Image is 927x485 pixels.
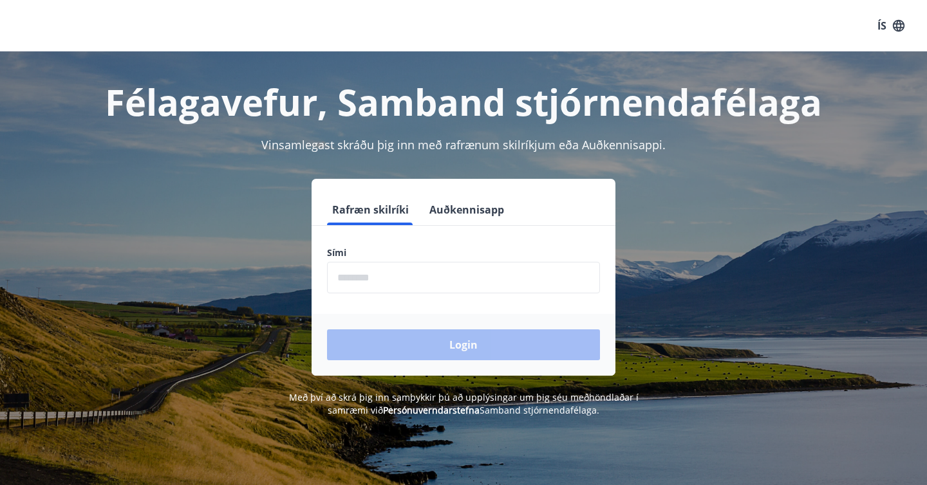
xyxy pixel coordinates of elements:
[289,391,639,416] span: Með því að skrá þig inn samþykkir þú að upplýsingar um þig séu meðhöndlaðar í samræmi við Samband...
[424,194,509,225] button: Auðkennisapp
[327,194,414,225] button: Rafræn skilríki
[383,404,480,416] a: Persónuverndarstefna
[870,14,912,37] button: ÍS
[327,246,600,259] label: Sími
[261,137,666,152] span: Vinsamlegast skráðu þig inn með rafrænum skilríkjum eða Auðkennisappi.
[15,77,912,126] h1: Félagavefur, Samband stjórnendafélaga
